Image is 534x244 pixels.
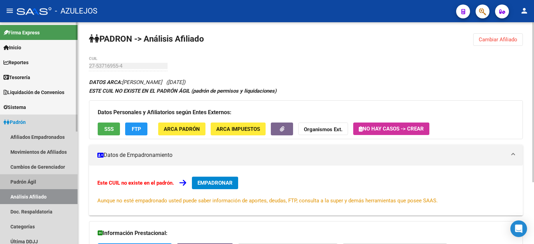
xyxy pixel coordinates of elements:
[3,29,40,36] span: Firma Express
[211,123,266,135] button: ARCA Impuestos
[3,103,26,111] span: Sistema
[55,3,97,19] span: - AZULEJOS
[192,177,238,189] button: EMPADRONAR
[3,89,64,96] span: Liquidación de Convenios
[164,126,200,132] span: ARCA Padrón
[473,33,523,46] button: Cambiar Afiliado
[104,126,114,132] span: SSS
[298,123,348,135] button: Organismos Ext.
[216,126,260,132] span: ARCA Impuestos
[304,126,342,133] strong: Organismos Ext.
[89,79,122,85] strong: DATOS ARCA:
[97,151,506,159] mat-panel-title: Datos de Empadronamiento
[89,34,204,44] strong: PADRON -> Análisis Afiliado
[166,79,185,85] span: ([DATE])
[89,166,523,216] div: Datos de Empadronamiento
[98,108,514,117] h3: Datos Personales y Afiliatorios según Entes Externos:
[89,79,162,85] span: [PERSON_NAME]
[510,220,527,237] div: Open Intercom Messenger
[520,7,528,15] mat-icon: person
[353,123,429,135] button: No hay casos -> Crear
[359,126,424,132] span: No hay casos -> Crear
[3,74,30,81] span: Tesorería
[132,126,141,132] span: FTP
[98,228,514,238] h3: Información Prestacional:
[98,123,120,135] button: SSS
[3,59,29,66] span: Reportes
[89,88,276,94] strong: ESTE CUIL NO EXISTE EN EL PADRÓN ÁGIL (padrón de permisos y liquidaciones)
[6,7,14,15] mat-icon: menu
[125,123,147,135] button: FTP
[3,44,21,51] span: Inicio
[158,123,205,135] button: ARCA Padrón
[97,197,438,204] span: Aunque no esté empadronado usted puede saber información de aportes, deudas, FTP, consulta a la s...
[89,145,523,166] mat-expansion-panel-header: Datos de Empadronamiento
[197,180,233,186] span: EMPADRONAR
[479,36,517,43] span: Cambiar Afiliado
[97,180,174,186] strong: Este CUIL no existe en el padrón.
[3,118,26,126] span: Padrón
